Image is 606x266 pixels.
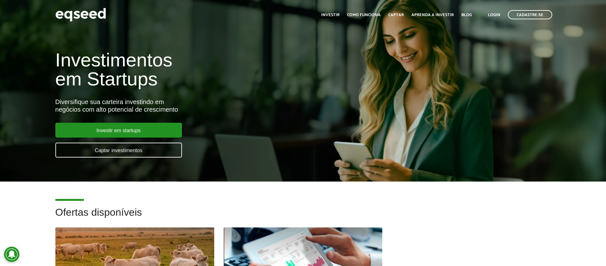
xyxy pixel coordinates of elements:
[411,13,454,17] a: Aprenda a investir
[488,13,500,17] a: Login
[321,13,340,17] a: Investir
[55,123,182,138] a: Investir em startups
[388,13,404,17] a: Captar
[55,51,349,89] h1: Investimentos em Startups
[55,207,551,227] h2: Ofertas disponíveis
[55,143,182,158] a: Captar investimentos
[461,13,472,17] a: Blog
[347,13,381,17] a: Como funciona
[55,98,349,113] div: Diversifique sua carteira investindo em negócios com alto potencial de crescimento
[508,10,552,19] a: Cadastre-se
[55,6,106,23] img: EqSeed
